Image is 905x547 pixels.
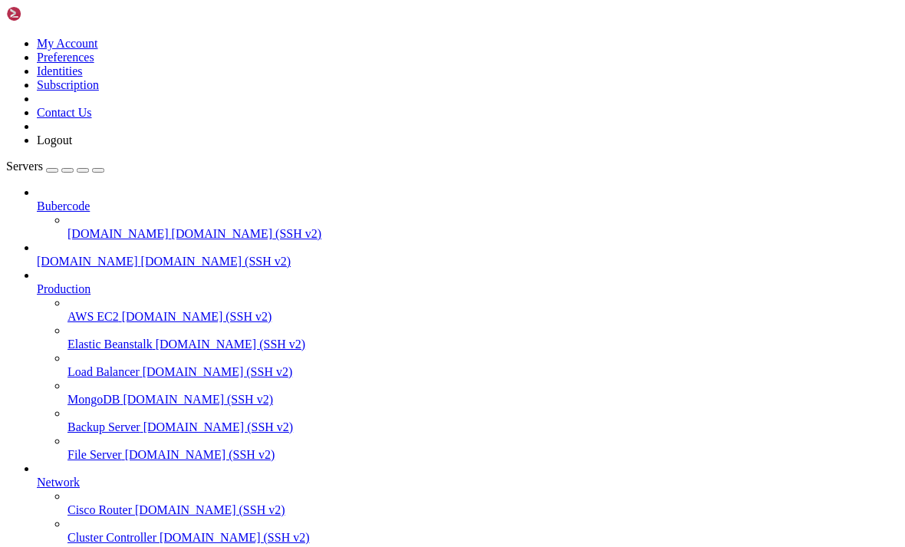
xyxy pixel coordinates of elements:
span: Elastic Beanstalk [67,338,153,351]
span: [DOMAIN_NAME] (SSH v2) [160,531,310,544]
a: Elastic Beanstalk [DOMAIN_NAME] (SSH v2) [67,338,899,351]
a: Bubercode [37,199,899,213]
span: [DOMAIN_NAME] (SSH v2) [123,393,273,406]
a: Servers [6,160,104,173]
a: MongoDB [DOMAIN_NAME] (SSH v2) [67,393,899,407]
a: Cisco Router [DOMAIN_NAME] (SSH v2) [67,503,899,517]
li: Bubercode [37,186,899,241]
span: Cisco Router [67,503,132,516]
span: [DOMAIN_NAME] (SSH v2) [156,338,306,351]
a: Preferences [37,51,94,64]
span: Backup Server [67,420,140,433]
span: File Server [67,448,122,461]
li: Load Balancer [DOMAIN_NAME] (SSH v2) [67,351,899,379]
a: [DOMAIN_NAME] [DOMAIN_NAME] (SSH v2) [37,255,899,269]
span: Network [37,476,80,489]
span: Cluster Controller [67,531,156,544]
a: Cluster Controller [DOMAIN_NAME] (SSH v2) [67,531,899,545]
a: Load Balancer [DOMAIN_NAME] (SSH v2) [67,365,899,379]
span: Bubercode [37,199,90,213]
span: [DOMAIN_NAME] (SSH v2) [141,255,291,268]
a: [DOMAIN_NAME] [DOMAIN_NAME] (SSH v2) [67,227,899,241]
a: Network [37,476,899,489]
li: Cisco Router [DOMAIN_NAME] (SSH v2) [67,489,899,517]
span: MongoDB [67,393,120,406]
a: Logout [37,133,72,147]
a: Identities [37,64,83,77]
li: File Server [DOMAIN_NAME] (SSH v2) [67,434,899,462]
span: [DOMAIN_NAME] (SSH v2) [143,420,294,433]
span: [DOMAIN_NAME] [67,227,169,240]
span: [DOMAIN_NAME] (SSH v2) [122,310,272,323]
a: Production [37,282,899,296]
a: My Account [37,37,98,50]
span: [DOMAIN_NAME] (SSH v2) [172,227,322,240]
span: Production [37,282,90,295]
a: Contact Us [37,106,92,119]
span: [DOMAIN_NAME] (SSH v2) [135,503,285,516]
span: AWS EC2 [67,310,119,323]
li: [DOMAIN_NAME] [DOMAIN_NAME] (SSH v2) [37,241,899,269]
a: File Server [DOMAIN_NAME] (SSH v2) [67,448,899,462]
li: Backup Server [DOMAIN_NAME] (SSH v2) [67,407,899,434]
li: Production [37,269,899,462]
li: Elastic Beanstalk [DOMAIN_NAME] (SSH v2) [67,324,899,351]
li: Network [37,462,899,545]
li: AWS EC2 [DOMAIN_NAME] (SSH v2) [67,296,899,324]
a: Subscription [37,78,99,91]
span: Load Balancer [67,365,140,378]
a: Backup Server [DOMAIN_NAME] (SSH v2) [67,420,899,434]
span: [DOMAIN_NAME] (SSH v2) [125,448,275,461]
img: Shellngn [6,6,94,21]
li: MongoDB [DOMAIN_NAME] (SSH v2) [67,379,899,407]
li: [DOMAIN_NAME] [DOMAIN_NAME] (SSH v2) [67,213,899,241]
span: Servers [6,160,43,173]
span: [DOMAIN_NAME] (SSH v2) [143,365,293,378]
a: AWS EC2 [DOMAIN_NAME] (SSH v2) [67,310,899,324]
span: [DOMAIN_NAME] [37,255,138,268]
li: Cluster Controller [DOMAIN_NAME] (SSH v2) [67,517,899,545]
